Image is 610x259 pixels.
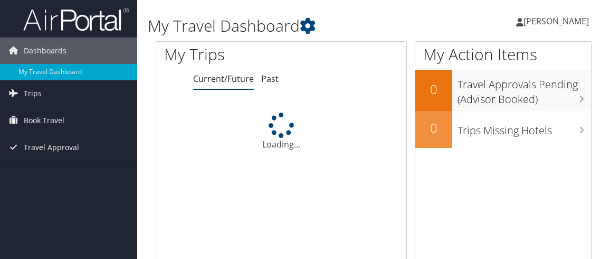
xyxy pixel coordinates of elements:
a: [PERSON_NAME] [516,5,599,37]
h2: 0 [415,119,452,137]
a: Past [261,73,279,85]
h1: My Travel Dashboard [148,15,449,37]
a: 0Travel Approvals Pending (Advisor Booked) [415,70,591,110]
span: Trips [24,80,42,107]
span: Travel Approval [24,134,79,161]
h2: 0 [415,80,452,98]
h3: Travel Approvals Pending (Advisor Booked) [457,72,591,107]
div: Loading... [156,113,406,151]
span: Book Travel [24,107,64,134]
span: [PERSON_NAME] [523,15,589,27]
span: Dashboards [24,38,66,64]
h1: My Trips [164,43,294,66]
a: Current/Future [193,73,254,85]
img: airportal-logo.png [23,7,129,32]
h3: Trips Missing Hotels [457,118,591,138]
h1: My Action Items [415,43,591,66]
a: 0Trips Missing Hotels [415,111,591,148]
